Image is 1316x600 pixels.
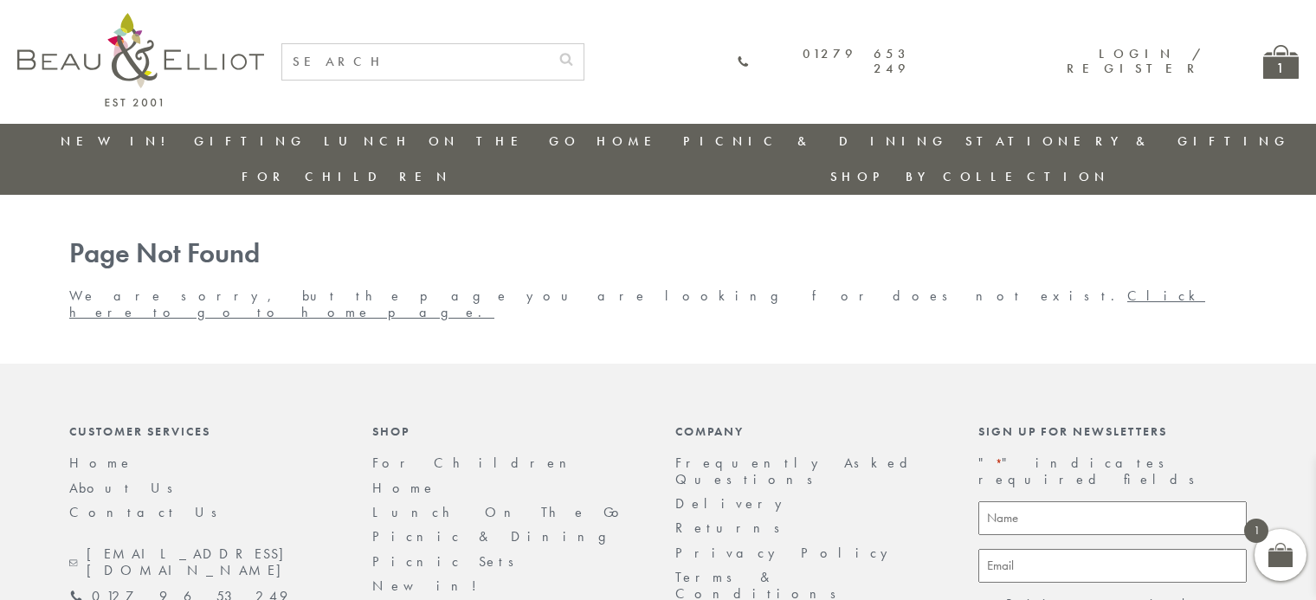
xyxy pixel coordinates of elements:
[1263,45,1299,79] a: 1
[1244,519,1268,543] span: 1
[737,47,910,77] a: 01279 653 249
[69,479,184,497] a: About Us
[282,44,549,80] input: SEARCH
[17,13,264,106] img: logo
[597,132,666,150] a: Home
[372,479,436,497] a: Home
[978,424,1247,438] div: Sign up for newsletters
[675,424,944,438] div: Company
[978,455,1247,487] p: " " indicates required fields
[61,132,177,150] a: New in!
[965,132,1290,150] a: Stationery & Gifting
[69,503,229,521] a: Contact Us
[52,238,1264,320] div: We are sorry, but the page you are looking for does not exist.
[372,454,580,472] a: For Children
[675,494,791,513] a: Delivery
[69,454,133,472] a: Home
[242,168,452,185] a: For Children
[675,519,791,537] a: Returns
[69,546,338,578] a: [EMAIL_ADDRESS][DOMAIN_NAME]
[372,527,623,545] a: Picnic & Dining
[69,238,1247,270] h1: Page Not Found
[830,168,1110,185] a: Shop by collection
[69,287,1205,320] a: Click here to go to home page.
[324,132,580,150] a: Lunch On The Go
[372,503,629,521] a: Lunch On The Go
[69,424,338,438] div: Customer Services
[978,501,1247,535] input: Name
[194,132,306,150] a: Gifting
[1067,45,1203,77] a: Login / Register
[372,424,641,438] div: Shop
[683,132,948,150] a: Picnic & Dining
[372,577,489,595] a: New in!
[675,454,919,487] a: Frequently Asked Questions
[372,552,526,571] a: Picnic Sets
[978,549,1247,583] input: Email
[675,544,897,562] a: Privacy Policy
